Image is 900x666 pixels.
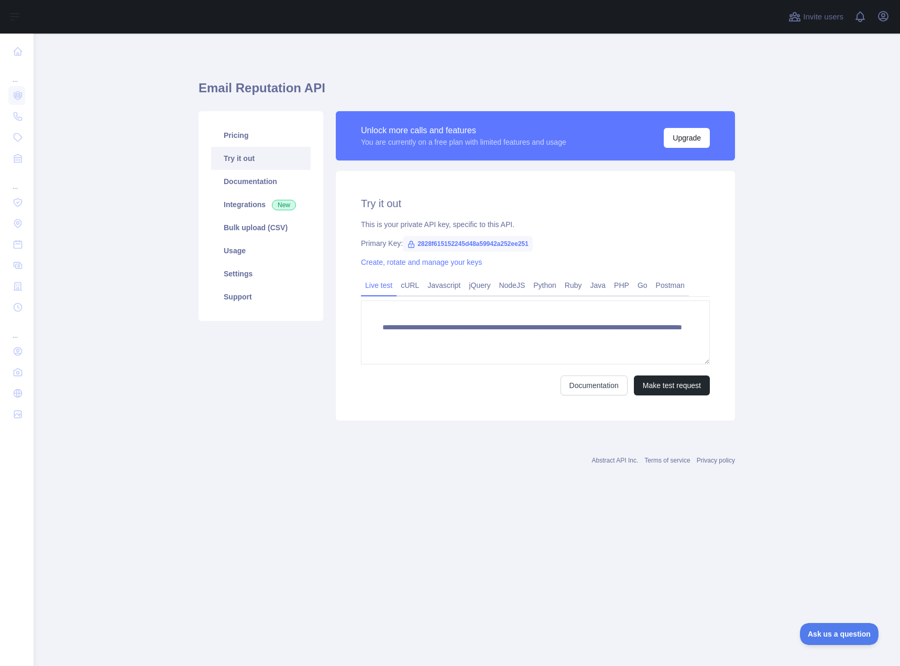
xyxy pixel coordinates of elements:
button: Invite users [786,8,846,25]
a: Support [211,285,311,308]
a: Bulk upload (CSV) [211,216,311,239]
a: Privacy policy [697,457,735,464]
a: jQuery [465,277,495,294]
div: This is your private API key, specific to this API. [361,219,710,230]
span: 2828f615152245d48a59942a252ee251 [403,236,533,252]
a: Terms of service [644,457,690,464]
a: Abstract API Inc. [592,457,639,464]
a: Go [633,277,652,294]
div: Primary Key: [361,238,710,249]
span: Invite users [803,11,843,23]
a: Java [586,277,610,294]
a: Javascript [423,277,465,294]
a: Pricing [211,124,311,147]
a: Try it out [211,147,311,170]
a: cURL [397,277,423,294]
div: ... [8,63,25,84]
span: New [272,200,296,210]
iframe: Toggle Customer Support [800,623,879,645]
a: Integrations New [211,193,311,216]
a: Postman [652,277,689,294]
a: NodeJS [495,277,529,294]
a: Live test [361,277,397,294]
a: Create, rotate and manage your keys [361,258,482,266]
div: You are currently on a free plan with limited features and usage [361,137,566,147]
div: ... [8,319,25,340]
a: PHP [610,277,633,294]
a: Documentation [561,375,628,395]
div: Unlock more calls and features [361,124,566,137]
a: Usage [211,239,311,262]
a: Documentation [211,170,311,193]
h2: Try it out [361,196,710,211]
button: Upgrade [664,128,710,148]
div: ... [8,170,25,191]
button: Make test request [634,375,710,395]
a: Settings [211,262,311,285]
a: Python [529,277,561,294]
h1: Email Reputation API [199,80,735,105]
a: Ruby [561,277,586,294]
